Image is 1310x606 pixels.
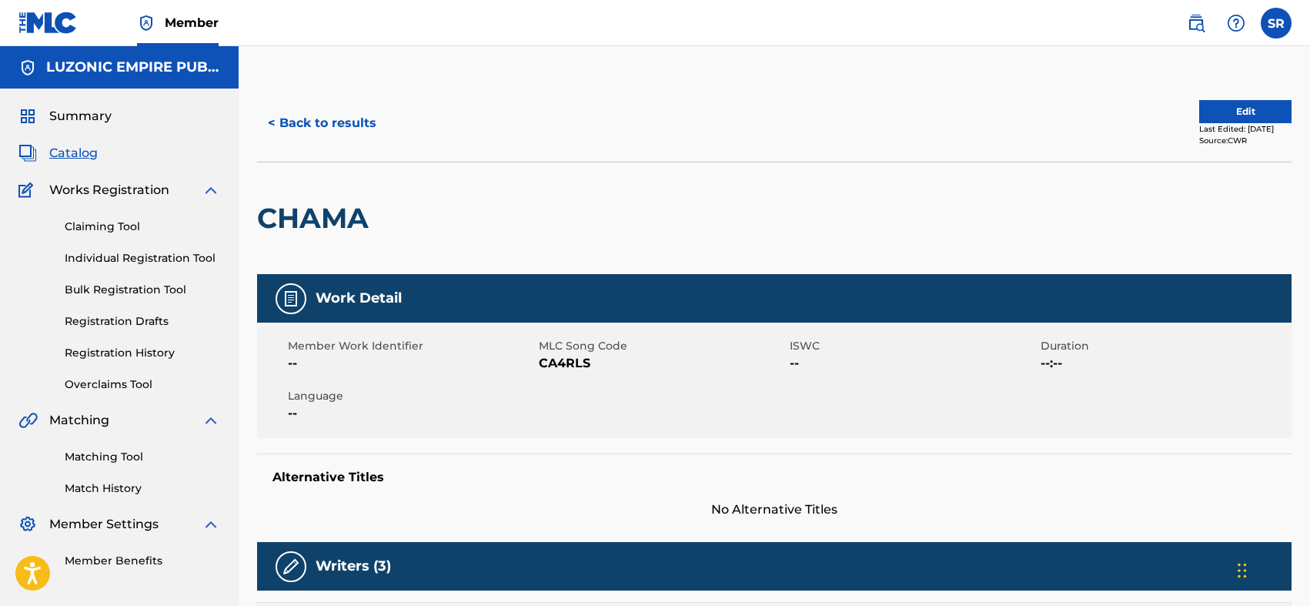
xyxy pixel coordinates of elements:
[790,338,1037,354] span: ISWC
[1181,8,1211,39] a: Public Search
[257,104,387,142] button: < Back to results
[1233,532,1310,606] iframe: Chat Widget
[1227,14,1245,32] img: help
[46,59,220,76] h5: LUZONIC EMPIRE PUBLISHING
[18,144,37,162] img: Catalog
[49,515,159,534] span: Member Settings
[49,144,98,162] span: Catalog
[18,107,112,126] a: SummarySummary
[18,515,37,534] img: Member Settings
[18,181,38,199] img: Works Registration
[282,557,300,576] img: Writers
[272,470,1276,485] h5: Alternative Titles
[316,290,402,307] h5: Work Detail
[316,557,391,575] h5: Writers (3)
[49,181,169,199] span: Works Registration
[1267,385,1310,509] iframe: Resource Center
[1199,123,1292,135] div: Last Edited: [DATE]
[282,290,300,308] img: Work Detail
[137,14,155,32] img: Top Rightsholder
[257,501,1292,519] span: No Alternative Titles
[202,181,220,199] img: expand
[539,338,786,354] span: MLC Song Code
[790,354,1037,373] span: --
[1261,8,1292,39] div: User Menu
[49,107,112,126] span: Summary
[18,59,37,77] img: Accounts
[18,12,78,34] img: MLC Logo
[65,553,220,569] a: Member Benefits
[65,480,220,497] a: Match History
[65,313,220,330] a: Registration Drafts
[65,250,220,266] a: Individual Registration Tool
[65,219,220,235] a: Claiming Tool
[288,354,535,373] span: --
[65,345,220,361] a: Registration History
[288,338,535,354] span: Member Work Identifier
[288,388,535,404] span: Language
[65,282,220,298] a: Bulk Registration Tool
[1199,135,1292,146] div: Source: CWR
[257,201,376,236] h2: CHAMA
[1238,547,1247,594] div: Arrastrar
[202,515,220,534] img: expand
[18,144,98,162] a: CatalogCatalog
[18,411,38,430] img: Matching
[1233,532,1310,606] div: Widget de chat
[1187,14,1205,32] img: search
[1041,354,1288,373] span: --:--
[165,14,219,32] span: Member
[18,107,37,126] img: Summary
[65,449,220,465] a: Matching Tool
[202,411,220,430] img: expand
[1041,338,1288,354] span: Duration
[288,404,535,423] span: --
[1221,8,1252,39] div: Help
[49,411,109,430] span: Matching
[539,354,786,373] span: CA4RLS
[1199,100,1292,123] button: Edit
[65,377,220,393] a: Overclaims Tool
